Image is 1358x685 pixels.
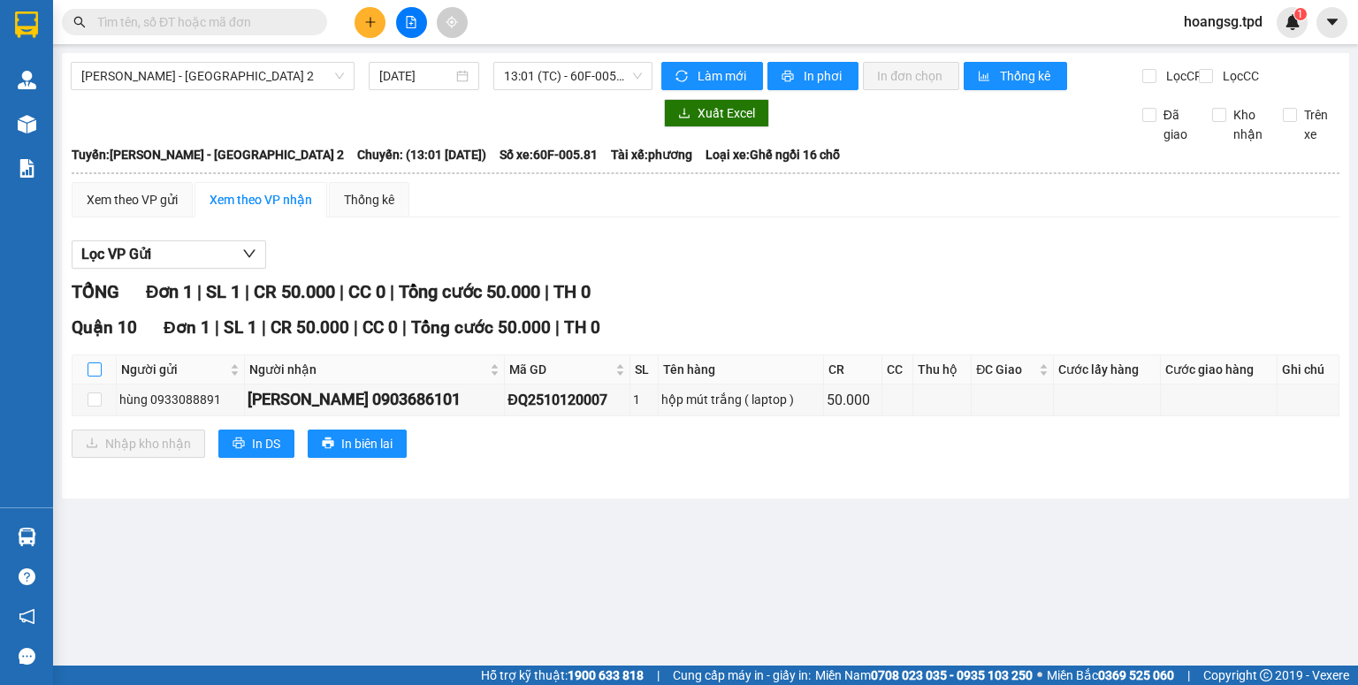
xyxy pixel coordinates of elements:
[341,434,393,453] span: In biên lai
[657,666,660,685] span: |
[87,190,178,209] div: Xem theo VP gửi
[553,281,591,302] span: TH 0
[245,281,249,302] span: |
[97,12,306,32] input: Tìm tên, số ĐT hoặc mã đơn
[507,389,627,411] div: ĐQ2510120007
[706,145,840,164] span: Loại xe: Ghế ngồi 16 chỗ
[1324,14,1340,30] span: caret-down
[73,16,86,28] span: search
[249,360,486,379] span: Người nhận
[254,281,335,302] span: CR 50.000
[344,190,394,209] div: Thống kê
[308,430,407,458] button: printerIn biên lai
[611,145,692,164] span: Tài xế: phương
[675,70,690,84] span: sync
[630,355,659,384] th: SL
[271,317,349,338] span: CR 50.000
[81,63,344,89] span: Phương Lâm - Sài Gòn 2
[72,148,344,162] b: Tuyến: [PERSON_NAME] - [GEOGRAPHIC_DATA] 2
[396,7,427,38] button: file-add
[357,145,486,164] span: Chuyến: (13:01 [DATE])
[364,16,377,28] span: plus
[1316,7,1347,38] button: caret-down
[976,360,1035,379] span: ĐC Giao
[262,317,266,338] span: |
[1278,355,1339,384] th: Ghi chú
[81,243,151,265] span: Lọc VP Gửi
[882,355,912,384] th: CC
[633,390,655,409] div: 1
[197,281,202,302] span: |
[863,62,959,90] button: In đơn chọn
[215,317,219,338] span: |
[18,159,36,178] img: solution-icon
[673,666,811,685] span: Cung cấp máy in - giấy in:
[664,99,769,127] button: downloadXuất Excel
[355,7,385,38] button: plus
[405,16,417,28] span: file-add
[1054,355,1161,384] th: Cước lấy hàng
[18,71,36,89] img: warehouse-icon
[121,360,226,379] span: Người gửi
[437,7,468,38] button: aim
[18,115,36,133] img: warehouse-icon
[146,281,193,302] span: Đơn 1
[1161,355,1278,384] th: Cước giao hàng
[1187,666,1190,685] span: |
[446,16,458,28] span: aim
[509,360,612,379] span: Mã GD
[72,240,266,269] button: Lọc VP Gửi
[1297,105,1340,144] span: Trên xe
[824,355,882,384] th: CR
[1297,8,1303,20] span: 1
[1260,669,1272,681] span: copyright
[322,437,334,451] span: printer
[1285,14,1301,30] img: icon-new-feature
[15,11,38,38] img: logo-vxr
[19,568,35,585] span: question-circle
[362,317,398,338] span: CC 0
[210,190,312,209] div: Xem theo VP nhận
[978,70,993,84] span: bar-chart
[348,281,385,302] span: CC 0
[1170,11,1277,33] span: hoangsg.tpd
[411,317,551,338] span: Tổng cước 50.000
[1098,668,1174,682] strong: 0369 525 060
[402,317,407,338] span: |
[1226,105,1270,144] span: Kho nhận
[18,528,36,546] img: warehouse-icon
[505,384,630,415] td: ĐQ2510120007
[248,387,501,412] div: [PERSON_NAME] 0903686101
[871,668,1033,682] strong: 0708 023 035 - 0935 103 250
[233,437,245,451] span: printer
[804,66,844,86] span: In phơi
[678,107,690,121] span: download
[252,434,280,453] span: In DS
[119,390,241,409] div: hùng 0933088891
[545,281,549,302] span: |
[913,355,972,384] th: Thu hộ
[72,281,119,302] span: TỔNG
[354,317,358,338] span: |
[399,281,540,302] span: Tổng cước 50.000
[659,355,823,384] th: Tên hàng
[481,666,644,685] span: Hỗ trợ kỹ thuật:
[379,66,452,86] input: 12/10/2025
[1037,672,1042,679] span: ⚪️
[1000,66,1053,86] span: Thống kê
[964,62,1067,90] button: bar-chartThống kê
[224,317,257,338] span: SL 1
[568,668,644,682] strong: 1900 633 818
[339,281,344,302] span: |
[72,430,205,458] button: downloadNhập kho nhận
[19,608,35,625] span: notification
[500,145,598,164] span: Số xe: 60F-005.81
[206,281,240,302] span: SL 1
[1294,8,1307,20] sup: 1
[782,70,797,84] span: printer
[661,390,820,409] div: hộp mút trắng ( laptop )
[767,62,858,90] button: printerIn phơi
[827,389,879,411] div: 50.000
[242,247,256,261] span: down
[72,317,137,338] span: Quận 10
